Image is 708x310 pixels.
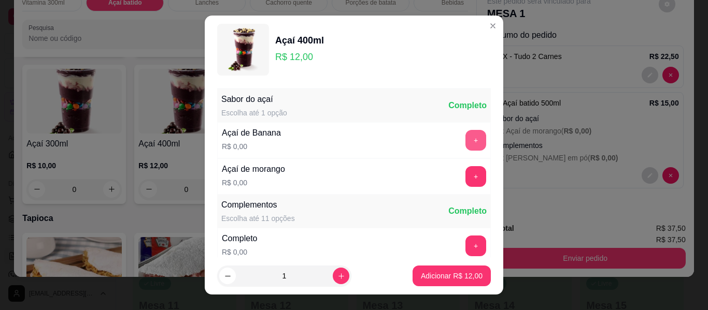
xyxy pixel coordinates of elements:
[465,130,486,151] button: add
[221,108,287,118] div: Escolha até 1 opção
[448,99,487,112] div: Completo
[221,199,295,211] div: Complementos
[465,166,486,187] button: add
[217,24,269,76] img: product-image
[222,127,281,139] div: Açaí de Banana
[221,93,287,106] div: Sabor do açaí
[222,232,257,245] div: Completo
[465,235,486,256] button: add
[222,178,285,188] p: R$ 0,00
[222,141,281,152] p: R$ 0,00
[275,33,324,48] div: Açaí 400ml
[275,50,324,64] p: R$ 12,00
[219,268,236,284] button: decrease-product-quantity
[222,247,257,257] p: R$ 0,00
[413,265,491,286] button: Adicionar R$ 12,00
[421,271,483,281] p: Adicionar R$ 12,00
[448,205,487,217] div: Completo
[333,268,349,284] button: increase-product-quantity
[222,163,285,175] div: Açaí de morango
[485,18,501,34] button: Close
[221,213,295,224] div: Escolha até 11 opções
